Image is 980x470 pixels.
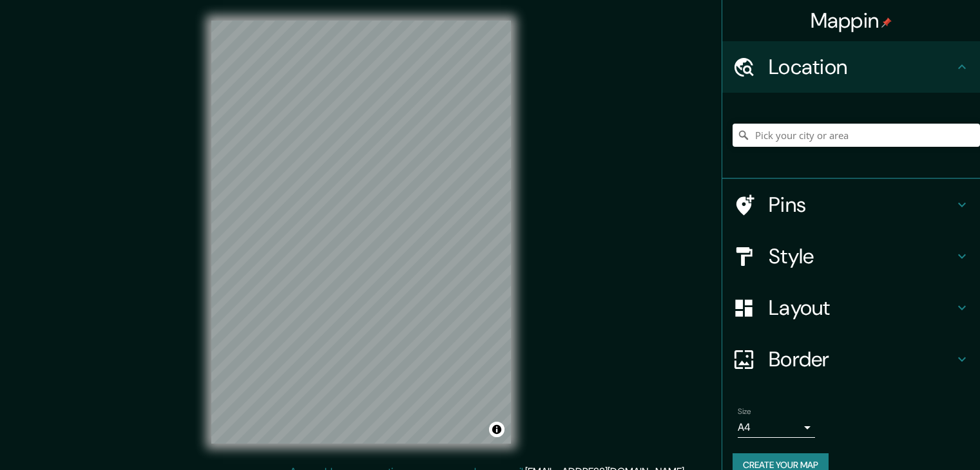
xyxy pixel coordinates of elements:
h4: Mappin [811,8,892,33]
h4: Pins [769,192,954,218]
h4: Border [769,346,954,372]
div: A4 [738,417,815,438]
input: Pick your city or area [733,124,980,147]
div: Layout [722,282,980,334]
button: Toggle attribution [489,422,504,437]
div: Border [722,334,980,385]
div: Location [722,41,980,93]
div: Pins [722,179,980,230]
h4: Style [769,243,954,269]
h4: Location [769,54,954,80]
h4: Layout [769,295,954,321]
label: Size [738,406,751,417]
div: Style [722,230,980,282]
canvas: Map [211,21,511,444]
img: pin-icon.png [881,17,892,28]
